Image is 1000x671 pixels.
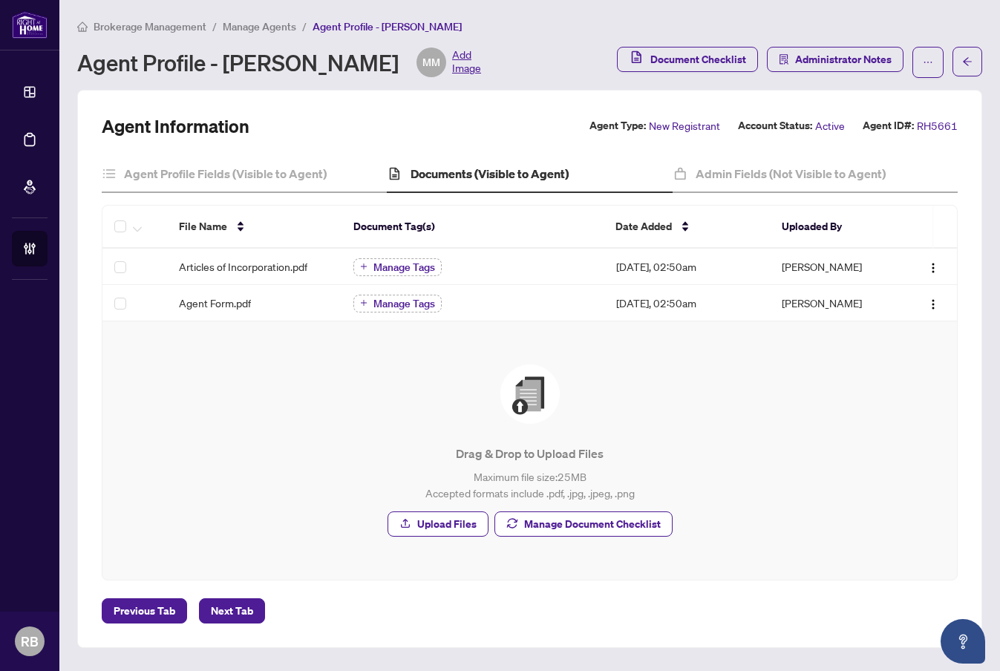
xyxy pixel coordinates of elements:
span: Add Image [452,48,481,77]
span: Previous Tab [114,599,175,623]
span: Manage Tags [373,298,435,309]
span: Manage Tags [373,262,435,272]
h4: Agent Profile Fields (Visible to Agent) [124,165,327,183]
img: Logo [927,298,939,310]
span: Agent Profile - [PERSON_NAME] [313,20,462,33]
span: plus [360,263,367,270]
span: Manage Agents [223,20,296,33]
span: solution [779,54,789,65]
button: Upload Files [388,511,488,537]
td: [PERSON_NAME] [770,249,901,285]
li: / [212,18,217,35]
span: Agent Form.pdf [179,295,251,311]
button: Next Tab [199,598,265,623]
span: New Registrant [649,117,720,134]
h4: Documents (Visible to Agent) [411,165,569,183]
span: ellipsis [923,57,933,68]
th: Date Added [604,206,770,249]
span: Date Added [615,218,672,235]
img: logo [12,11,48,39]
h4: Admin Fields (Not Visible to Agent) [696,165,886,183]
label: Agent Type: [589,117,646,134]
img: File Upload [500,364,560,424]
img: Logo [927,262,939,274]
label: Account Status: [738,117,812,134]
span: Brokerage Management [94,20,206,33]
span: Manage Document Checklist [524,512,661,536]
span: plus [360,299,367,307]
button: Previous Tab [102,598,187,623]
button: Logo [921,255,945,278]
p: Drag & Drop to Upload Files [132,445,927,462]
th: Document Tag(s) [341,206,604,249]
span: MM [422,54,440,71]
td: [PERSON_NAME] [770,285,901,321]
button: Manage Tags [353,295,442,312]
td: [DATE], 02:50am [604,285,771,321]
button: Logo [921,291,945,315]
span: arrow-left [962,56,973,67]
span: RH5661 [917,117,958,134]
th: File Name [167,206,341,249]
button: Document Checklist [617,47,758,72]
h2: Agent Information [102,114,249,138]
button: Manage Tags [353,258,442,276]
p: Maximum file size: 25 MB Accepted formats include .pdf, .jpg, .jpeg, .png [132,468,927,501]
span: Upload Files [417,512,477,536]
label: Agent ID#: [863,117,914,134]
td: [DATE], 02:50am [604,249,771,285]
button: Administrator Notes [767,47,903,72]
span: Document Checklist [650,48,746,71]
span: RB [21,631,39,652]
button: Open asap [941,619,985,664]
span: File UploadDrag & Drop to Upload FilesMaximum file size:25MBAccepted formats include .pdf, .jpg, ... [120,339,939,562]
th: Uploaded By [770,206,901,249]
span: Administrator Notes [795,48,892,71]
span: Next Tab [211,599,253,623]
span: home [77,22,88,32]
button: Manage Document Checklist [494,511,673,537]
span: Articles of Incorporation.pdf [179,258,307,275]
span: File Name [179,218,227,235]
div: Agent Profile - [PERSON_NAME] [77,48,481,77]
span: Active [815,117,845,134]
li: / [302,18,307,35]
